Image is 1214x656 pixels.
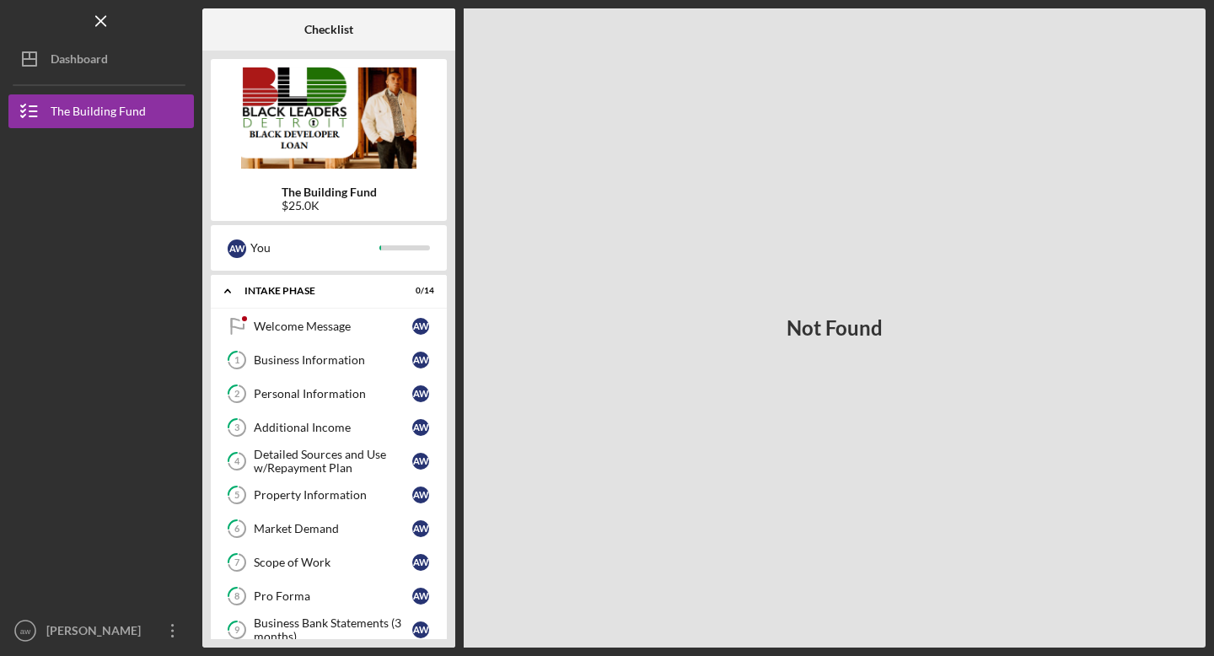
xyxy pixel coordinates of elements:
a: 6Market Demandaw [219,512,438,546]
div: a w [412,554,429,571]
div: Detailed Sources and Use w/Repayment Plan [254,448,412,475]
tspan: 9 [234,625,240,636]
b: Checklist [304,23,353,36]
div: Welcome Message [254,320,412,333]
div: a w [412,318,429,335]
div: a w [412,453,429,470]
tspan: 2 [234,389,239,400]
div: a w [228,239,246,258]
div: a w [412,385,429,402]
div: Dashboard [51,42,108,80]
a: 1Business Informationaw [219,343,438,377]
div: $25.0K [282,199,377,212]
a: 7Scope of Workaw [219,546,438,579]
div: Scope of Work [254,556,412,569]
div: Business Information [254,353,412,367]
div: Property Information [254,488,412,502]
a: 4Detailed Sources and Use w/Repayment Planaw [219,444,438,478]
tspan: 1 [234,355,239,366]
a: 2Personal Informationaw [219,377,438,411]
div: a w [412,419,429,436]
a: 5Property Informationaw [219,478,438,512]
tspan: 5 [234,490,239,501]
a: 8Pro Formaaw [219,579,438,613]
div: a w [412,621,429,638]
div: The Building Fund [51,94,146,132]
tspan: 7 [234,557,240,568]
div: Personal Information [254,387,412,401]
h3: Not Found [787,316,883,340]
a: 9Business Bank Statements (3 months)aw [219,613,438,647]
div: Additional Income [254,421,412,434]
img: Product logo [211,67,447,169]
div: a w [412,487,429,503]
b: The Building Fund [282,186,377,199]
button: aw[PERSON_NAME] [8,614,194,648]
button: The Building Fund [8,94,194,128]
div: 0 / 14 [404,286,434,296]
div: Pro Forma [254,589,412,603]
div: Market Demand [254,522,412,535]
button: Dashboard [8,42,194,76]
a: Welcome Messageaw [219,309,438,343]
div: You [250,234,379,262]
tspan: 8 [234,591,239,602]
tspan: 4 [234,456,240,467]
div: [PERSON_NAME] [42,614,152,652]
a: 3Additional Incomeaw [219,411,438,444]
div: Intake Phase [244,286,392,296]
tspan: 3 [234,422,239,433]
tspan: 6 [234,524,240,535]
div: Business Bank Statements (3 months) [254,616,412,643]
div: a w [412,352,429,368]
div: a w [412,520,429,537]
div: a w [412,588,429,605]
text: aw [20,626,30,636]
